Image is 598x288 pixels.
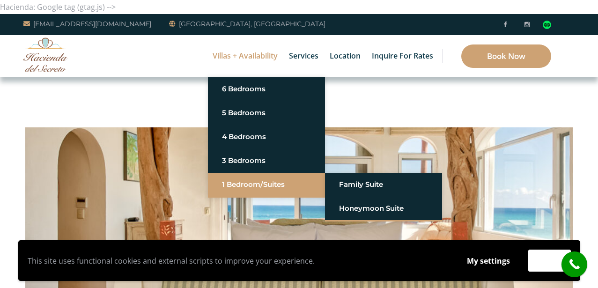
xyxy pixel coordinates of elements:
a: [GEOGRAPHIC_DATA], [GEOGRAPHIC_DATA] [169,18,325,30]
button: Accept [528,250,571,272]
a: Honeymoon Suite [339,200,428,217]
a: 6 Bedrooms [222,81,311,97]
a: Family Suite [339,176,428,193]
p: This site uses functional cookies and external scripts to improve your experience. [28,254,449,268]
img: Awesome Logo [23,37,68,72]
a: 4 Bedrooms [222,128,311,145]
img: Tripadvisor_logomark.svg [543,21,551,29]
i: call [564,254,585,275]
a: Services [284,35,323,77]
a: Inquire for Rates [367,35,438,77]
button: My settings [458,250,519,272]
a: 5 Bedrooms [222,104,311,121]
a: Villas + Availability [208,35,282,77]
div: Read traveler reviews on Tripadvisor [543,21,551,29]
a: 3 Bedrooms [222,152,311,169]
a: [EMAIL_ADDRESS][DOMAIN_NAME] [23,18,151,30]
a: Book Now [461,44,551,68]
a: call [561,251,587,277]
a: Location [325,35,365,77]
a: 1 Bedroom/Suites [222,176,311,193]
